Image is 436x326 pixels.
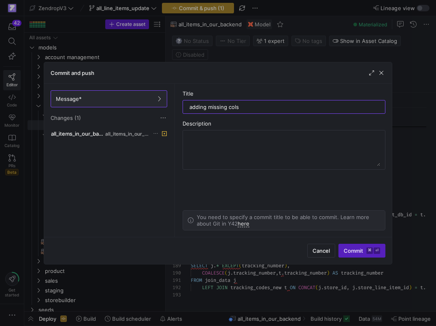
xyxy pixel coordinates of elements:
[344,247,380,254] span: Commit
[313,247,330,254] span: Cancel
[56,96,82,102] span: Message*
[307,244,335,258] button: Cancel
[51,70,94,76] h3: Commit and push
[366,247,373,254] kbd: ⌘
[183,90,194,97] span: Title
[338,244,385,258] button: Commit⌘⏎
[374,247,380,254] kbd: ⏎
[51,90,167,107] button: Message*
[105,131,149,137] span: all_items_in_our_backend
[197,214,381,227] p: You need to specify a commit title to be able to commit. Learn more about Git in Y42
[183,120,386,127] div: Description
[238,220,249,227] a: here
[49,128,169,139] button: all_items_in_our_backend.sqlall_items_in_our_backend
[51,115,81,121] span: Changes (1)
[51,130,104,137] span: all_items_in_our_backend.sql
